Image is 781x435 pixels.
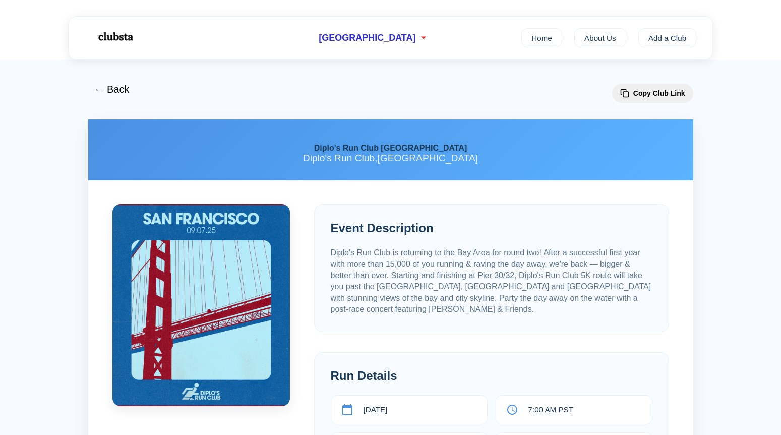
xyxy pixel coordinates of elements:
span: [DATE] [364,405,388,414]
button: ← Back [88,78,136,101]
a: Add a Club [638,28,697,47]
img: Logo [85,24,145,49]
span: 7:00 AM PST [528,405,573,414]
h2: Run Details [331,369,652,383]
span: Copy Club Link [633,89,685,97]
p: Diplo's Run Club is returning to the Bay Area for round two! After a successful first year with m... [331,247,652,315]
a: Home [521,28,562,47]
span: [GEOGRAPHIC_DATA] [319,33,415,43]
p: Diplo's Run Club , [GEOGRAPHIC_DATA] [104,153,677,164]
a: About Us [574,28,626,47]
h1: Diplo's Run Club [GEOGRAPHIC_DATA] [104,143,677,153]
button: Copy Club Link [612,84,693,103]
img: Diplo's Run Club San Francisco [112,204,290,406]
h2: Event Description [331,221,652,235]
